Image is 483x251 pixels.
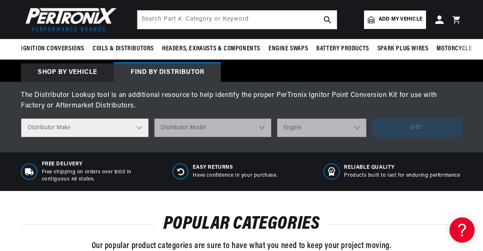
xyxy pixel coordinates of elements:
img: Pertronix [21,5,117,34]
p: Free shipping on orders over $100 in contiguous 48 states. [42,169,160,183]
summary: Ignition Conversions [21,39,88,59]
div: The Distributor Lookup tool is an additional resource to help identify the proper PerTronix Ignit... [21,90,462,112]
input: Search Part #, Category or Keyword [137,10,337,29]
summary: Engine Swaps [264,39,312,59]
span: Spark Plug Wires [377,44,429,53]
span: Our popular product categories are sure to have what you need to keep your project moving. [92,242,392,250]
summary: Battery Products [312,39,373,59]
a: Add my vehicle [364,10,426,29]
span: Engine Swaps [269,44,308,53]
p: Have confidence in your purchase. [193,172,277,179]
p: Products built to last for enduring performance [344,172,460,179]
span: Ignition Conversions [21,44,84,53]
summary: Spark Plug Wires [373,39,433,59]
h2: POPULAR CATEGORIES [21,216,462,232]
span: Battery Products [316,44,369,53]
span: Free Delivery [42,161,160,168]
span: Add my vehicle [379,16,422,24]
span: Easy Returns [193,164,277,171]
summary: Motorcycle [432,39,476,59]
div: Find by Distributor [114,63,221,82]
span: Motorcycle [437,44,472,53]
span: RELIABLE QUALITY [344,164,460,171]
span: Coils & Distributors [93,44,154,53]
summary: Headers, Exhausts & Components [158,39,264,59]
summary: Coils & Distributors [88,39,158,59]
button: search button [318,10,337,29]
div: Shop by vehicle [21,63,114,82]
span: Headers, Exhausts & Components [162,44,260,53]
